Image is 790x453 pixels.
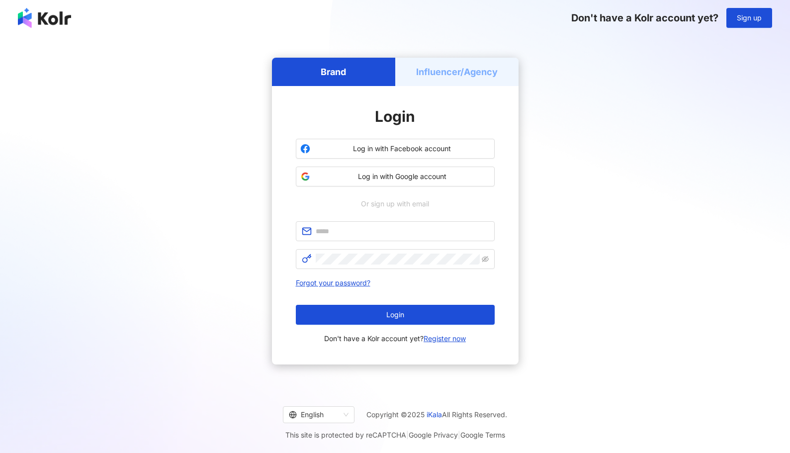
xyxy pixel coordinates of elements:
[571,12,718,24] span: Don't have a Kolr account yet?
[296,278,370,287] a: Forgot your password?
[321,66,346,78] h5: Brand
[289,407,340,423] div: English
[406,431,409,439] span: |
[460,431,505,439] a: Google Terms
[324,333,466,345] span: Don't have a Kolr account yet?
[314,172,490,181] span: Log in with Google account
[482,256,489,263] span: eye-invisible
[354,198,436,209] span: Or sign up with email
[737,14,762,22] span: Sign up
[285,429,505,441] span: This site is protected by reCAPTCHA
[726,8,772,28] button: Sign up
[409,431,458,439] a: Google Privacy
[386,311,404,319] span: Login
[296,167,495,186] button: Log in with Google account
[458,431,460,439] span: |
[416,66,498,78] h5: Influencer/Agency
[18,8,71,28] img: logo
[427,410,442,419] a: iKala
[296,139,495,159] button: Log in with Facebook account
[314,144,490,154] span: Log in with Facebook account
[366,409,507,421] span: Copyright © 2025 All Rights Reserved.
[375,107,415,125] span: Login
[424,334,466,343] a: Register now
[296,305,495,325] button: Login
